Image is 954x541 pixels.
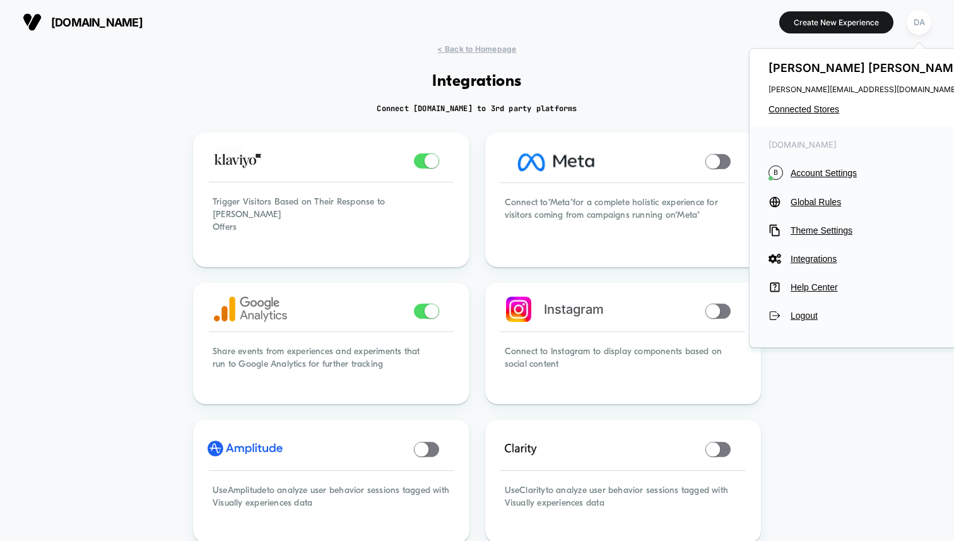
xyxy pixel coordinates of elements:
img: Visually logo [23,13,42,32]
i: B [768,165,783,180]
button: [DOMAIN_NAME] [19,12,146,32]
img: google analytics [214,297,287,322]
img: Facebook [493,138,620,186]
img: Klaviyo [214,147,262,172]
div: Use Clarity to analyze user behavior sessions tagged with Visually experiences data [487,467,760,541]
img: clarity [500,437,543,460]
span: < Back to Homepage [437,44,516,54]
img: amplitude [208,437,283,460]
button: Create New Experience [779,11,893,33]
div: Trigger Visitors Based on Their Response to [PERSON_NAME] Offers [195,179,468,265]
div: Use Amplitude to analyze user behavior sessions tagged with Visually experiences data [195,467,468,541]
img: instagram [506,297,531,322]
span: Instagram [544,302,604,317]
span: [DOMAIN_NAME] [51,16,143,29]
h1: Integrations [432,73,522,91]
div: DA [907,10,931,35]
button: DA [903,9,935,35]
div: Connect to "Meta" for a complete holistic experience for visitors coming from campaigns running o... [487,179,760,265]
div: Connect to Instagram to display components based on social content [487,328,760,402]
div: Share events from experiences and experiments that run to Google Analytics for further tracking [195,328,468,402]
h2: Connect [DOMAIN_NAME] to 3rd party platforms [377,104,577,114]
